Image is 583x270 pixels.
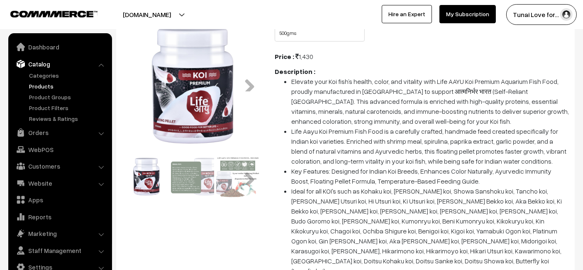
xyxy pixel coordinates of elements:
[27,114,109,123] a: Reviews & Ratings
[10,209,109,224] a: Reports
[291,166,570,186] li: Key Features: Designed for Indian Koi Breeds, Enhances Color Naturally, Ayurvedic Immunity Boost,...
[291,76,570,126] li: Elevate your Koi fish’s health, color, and vitality with Life AAYU Koi Premium Aquarium Fish Food...
[94,4,200,25] button: [DOMAIN_NAME]
[10,226,109,241] a: Marketing
[439,5,496,23] a: My Subscription
[238,168,255,184] a: Next
[10,243,109,258] a: Staff Management
[275,52,570,61] div: 1,430
[291,126,570,166] li: Life Aayu Koi Premium Fish Food is a carefully crafted, handmade feed created specifically for In...
[10,39,109,54] a: Dashboard
[10,192,109,207] a: Apps
[27,82,109,91] a: Products
[275,67,315,76] b: Description :
[238,75,255,91] a: Next
[27,71,109,80] a: Categories
[216,154,260,198] img: 1759737500876722.jpg
[124,15,260,151] img: 1759737495663921.jpg
[10,8,83,18] a: COMMMERCE
[560,8,573,21] img: user
[275,52,294,61] b: Price :
[10,56,109,71] a: Catalog
[382,5,432,23] a: Hire an Expert
[27,93,109,101] a: Product Groups
[10,159,109,174] a: Customers
[27,103,109,112] a: Product Filters
[170,154,214,198] img: 1759737500314624.jpg
[10,125,109,140] a: Orders
[10,142,109,157] a: WebPOS
[124,154,168,198] img: 1759737495663921.jpg
[10,11,98,17] img: COMMMERCE
[506,4,577,25] button: Tunai Love for…
[10,176,109,191] a: Website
